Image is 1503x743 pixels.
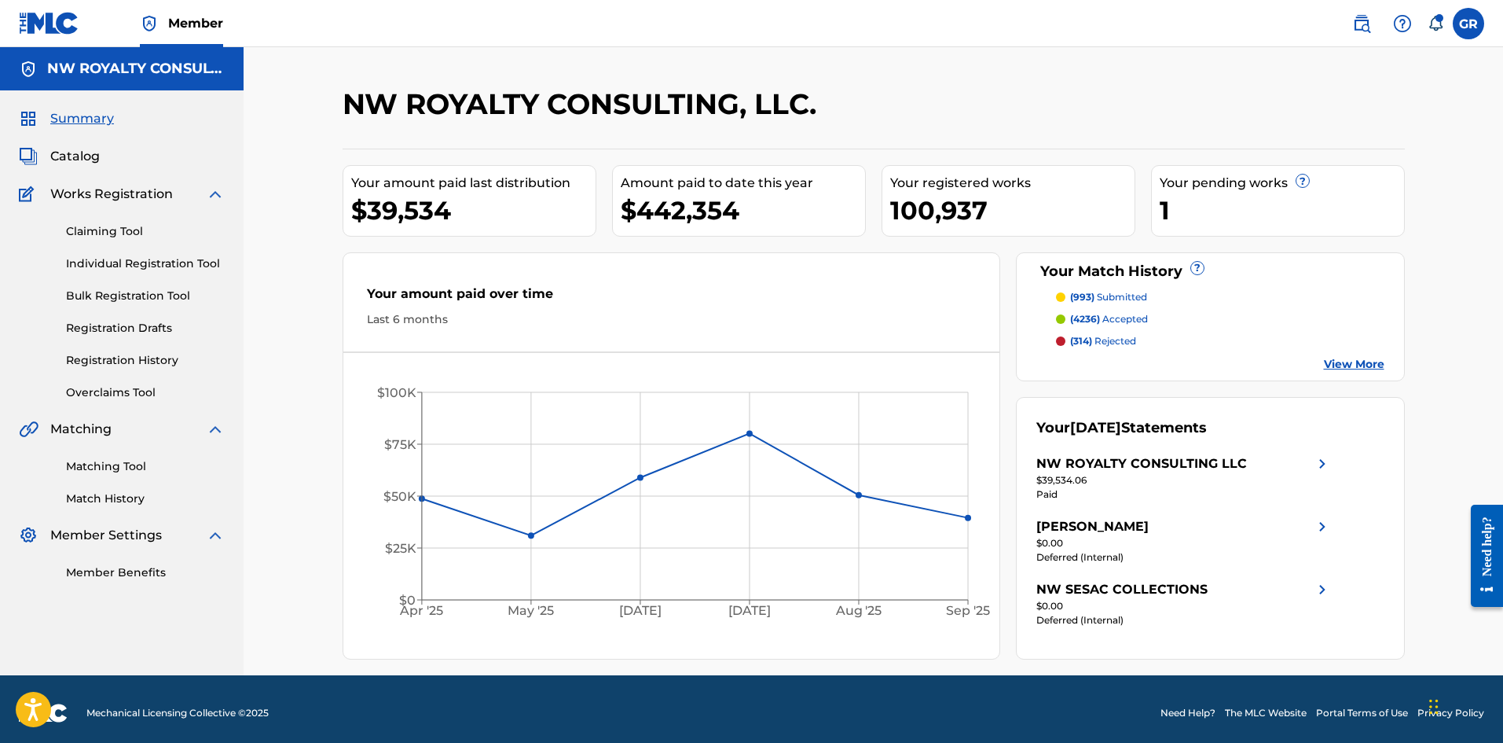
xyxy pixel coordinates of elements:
div: $39,534 [351,193,596,228]
a: Bulk Registration Tool [66,288,225,304]
div: Your amount paid last distribution [351,174,596,193]
tspan: $100K [376,385,416,400]
div: 1 [1160,193,1404,228]
tspan: [DATE] [619,604,662,619]
img: right chevron icon [1313,517,1332,536]
p: submitted [1070,290,1147,304]
h2: NW ROYALTY CONSULTING, LLC. [343,86,824,122]
div: $0.00 [1036,536,1332,550]
a: Need Help? [1160,706,1215,720]
div: Deferred (Internal) [1036,550,1332,565]
img: Works Registration [19,185,39,204]
p: rejected [1070,334,1136,348]
img: Accounts [19,60,38,79]
span: ? [1296,175,1309,187]
iframe: Chat Widget [1424,668,1503,743]
img: Summary [19,109,38,128]
div: $39,534.06 [1036,473,1332,487]
span: Mechanical Licensing Collective © 2025 [86,706,269,720]
a: View More [1324,356,1384,373]
div: Drag [1429,683,1439,730]
a: SummarySummary [19,109,114,128]
div: NW SESAC COLLECTIONS [1036,580,1208,599]
a: The MLC Website [1225,706,1307,720]
a: Portal Terms of Use [1316,706,1408,720]
a: [PERSON_NAME]right chevron icon$0.00Deferred (Internal) [1036,517,1332,565]
div: Paid [1036,487,1332,502]
a: Claiming Tool [66,223,225,240]
tspan: $50K [383,489,416,504]
div: [PERSON_NAME] [1036,517,1149,536]
span: (4236) [1070,313,1100,325]
tspan: [DATE] [728,604,771,619]
iframe: Resource Center [1459,493,1503,620]
span: Matching [50,420,112,439]
tspan: $25K [384,541,416,556]
img: expand [206,185,225,204]
span: (314) [1070,335,1092,347]
div: $0.00 [1036,599,1332,613]
tspan: $75K [383,437,416,452]
a: CatalogCatalog [19,147,100,166]
span: (993) [1070,291,1094,303]
a: NW SESAC COLLECTIONSright chevron icon$0.00Deferred (Internal) [1036,580,1332,627]
a: (314) rejected [1056,334,1384,348]
a: Privacy Policy [1417,706,1484,720]
img: MLC Logo [19,12,79,35]
tspan: May '25 [508,604,554,619]
img: Catalog [19,147,38,166]
span: Member Settings [50,526,162,545]
a: Match History [66,491,225,507]
div: Amount paid to date this year [621,174,865,193]
a: Individual Registration Tool [66,256,225,272]
p: accepted [1070,312,1148,326]
div: Your Match History [1036,261,1384,282]
div: Notifications [1428,16,1443,31]
img: Member Settings [19,526,38,545]
div: Help [1387,8,1418,39]
h5: NW ROYALTY CONSULTING, LLC. [47,60,225,78]
tspan: Apr '25 [399,604,443,619]
a: NW ROYALTY CONSULTING LLCright chevron icon$39,534.06Paid [1036,454,1332,502]
tspan: $0 [398,593,415,608]
img: expand [206,420,225,439]
a: Public Search [1346,8,1377,39]
img: Top Rightsholder [140,14,159,33]
div: User Menu [1453,8,1484,39]
span: ? [1191,262,1204,274]
a: (4236) accepted [1056,312,1384,326]
img: right chevron icon [1313,580,1332,599]
div: NW ROYALTY CONSULTING LLC [1036,454,1247,473]
tspan: Sep '25 [946,604,990,619]
img: Matching [19,420,38,439]
div: Deferred (Internal) [1036,613,1332,627]
div: Your registered works [890,174,1135,193]
span: Catalog [50,147,100,166]
a: Member Benefits [66,565,225,581]
span: [DATE] [1070,419,1121,436]
a: Matching Tool [66,458,225,475]
a: Overclaims Tool [66,384,225,401]
tspan: Aug '25 [834,604,882,619]
a: Registration History [66,352,225,369]
img: expand [206,526,225,545]
img: help [1393,14,1412,33]
div: $442,354 [621,193,865,228]
a: (993) submitted [1056,290,1384,304]
span: Works Registration [50,185,173,204]
div: Your amount paid over time [367,285,977,311]
span: Summary [50,109,114,128]
a: Registration Drafts [66,320,225,337]
div: 100,937 [890,193,1135,228]
img: right chevron icon [1313,454,1332,473]
div: Your pending works [1160,174,1404,193]
div: Your Statements [1036,417,1207,439]
img: search [1352,14,1371,33]
span: Member [168,14,223,32]
div: Last 6 months [367,311,977,328]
